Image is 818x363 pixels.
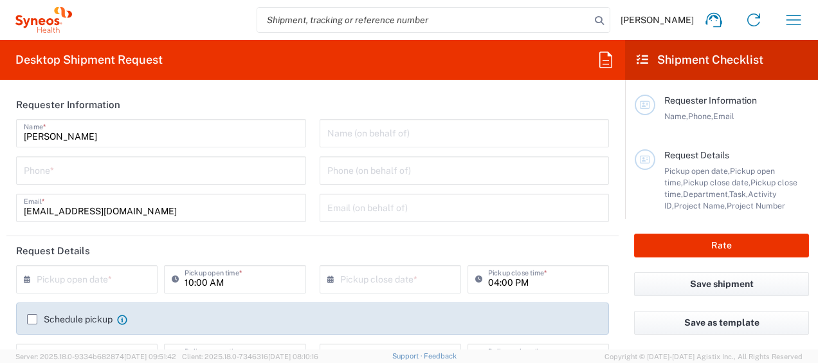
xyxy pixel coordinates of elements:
span: [PERSON_NAME] [621,14,694,26]
button: Rate [634,234,809,257]
a: Support [392,352,424,360]
span: Requester Information [664,95,757,106]
label: Schedule pickup [27,314,113,324]
span: [DATE] 08:10:16 [268,353,318,360]
span: Project Number [727,201,785,210]
span: Server: 2025.18.0-9334b682874 [15,353,176,360]
input: Shipment, tracking or reference number [257,8,590,32]
h2: Requester Information [16,98,120,111]
button: Save shipment [634,272,809,296]
h2: Request Details [16,245,90,257]
span: Department, [683,189,729,199]
span: [DATE] 09:51:42 [124,353,176,360]
span: Task, [729,189,748,199]
span: Phone, [688,111,713,121]
h2: Shipment Checklist [637,52,763,68]
span: Email [713,111,734,121]
span: Client: 2025.18.0-7346316 [182,353,318,360]
a: Feedback [424,352,457,360]
span: Name, [664,111,688,121]
button: Save as template [634,311,809,335]
span: Copyright © [DATE]-[DATE] Agistix Inc., All Rights Reserved [604,351,803,362]
h2: Desktop Shipment Request [15,52,163,68]
span: Pickup open date, [664,166,730,176]
span: Project Name, [674,201,727,210]
span: Request Details [664,150,729,160]
span: Pickup close date, [683,178,750,187]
